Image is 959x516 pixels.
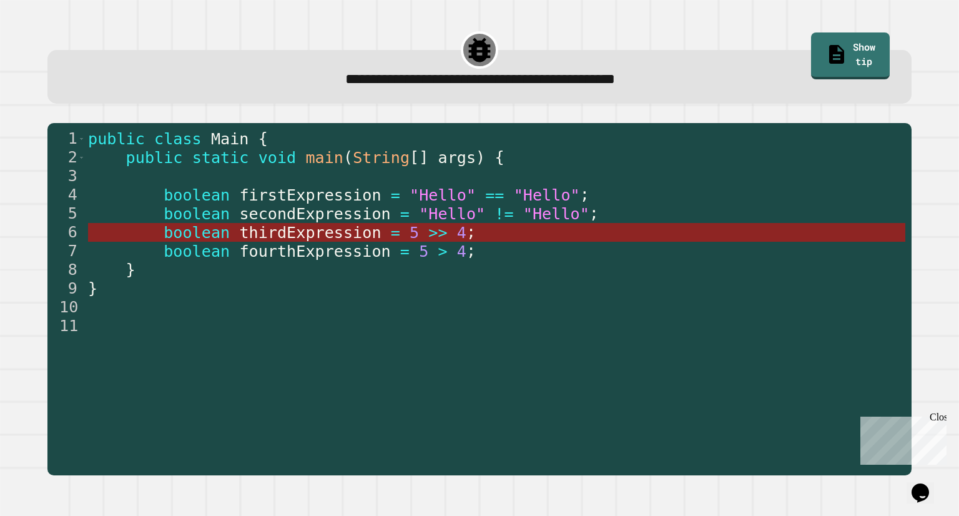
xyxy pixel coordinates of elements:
span: secondExpression [239,205,390,223]
span: boolean [164,242,230,260]
div: 5 [47,204,86,223]
div: 9 [47,279,86,298]
span: "Hello" [523,205,589,223]
span: String [353,149,410,167]
div: 2 [47,148,86,167]
div: 11 [47,317,86,335]
span: public [125,149,182,167]
span: boolean [164,224,230,242]
span: 5 [410,224,419,242]
span: thirdExpression [239,224,381,242]
span: = [390,186,400,204]
span: != [494,205,513,223]
span: = [400,242,410,260]
a: Show tip [811,32,890,79]
span: Main [211,130,249,148]
iframe: chat widget [855,412,947,465]
span: Toggle code folding, rows 1 through 9 [78,129,85,148]
div: 6 [47,223,86,242]
div: 3 [47,167,86,186]
span: boolean [164,205,230,223]
div: Chat with us now!Close [5,5,86,79]
span: 4 [457,224,466,242]
div: 10 [47,298,86,317]
div: 7 [47,242,86,260]
span: "Hello" [410,186,476,204]
span: 4 [457,242,466,260]
span: > [438,242,447,260]
span: 5 [419,242,428,260]
span: class [154,130,202,148]
span: fourthExpression [239,242,390,260]
span: "Hello" [513,186,579,204]
span: "Hello" [419,205,485,223]
span: >> [428,224,447,242]
div: 8 [47,260,86,279]
span: static [192,149,248,167]
span: public [88,130,145,148]
iframe: chat widget [907,466,947,504]
span: args [438,149,476,167]
span: Toggle code folding, rows 2 through 8 [78,148,85,167]
span: == [485,186,504,204]
span: boolean [164,186,230,204]
span: = [400,205,410,223]
span: void [258,149,296,167]
div: 1 [47,129,86,148]
span: = [390,224,400,242]
span: firstExpression [239,186,381,204]
div: 4 [47,186,86,204]
span: main [305,149,343,167]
